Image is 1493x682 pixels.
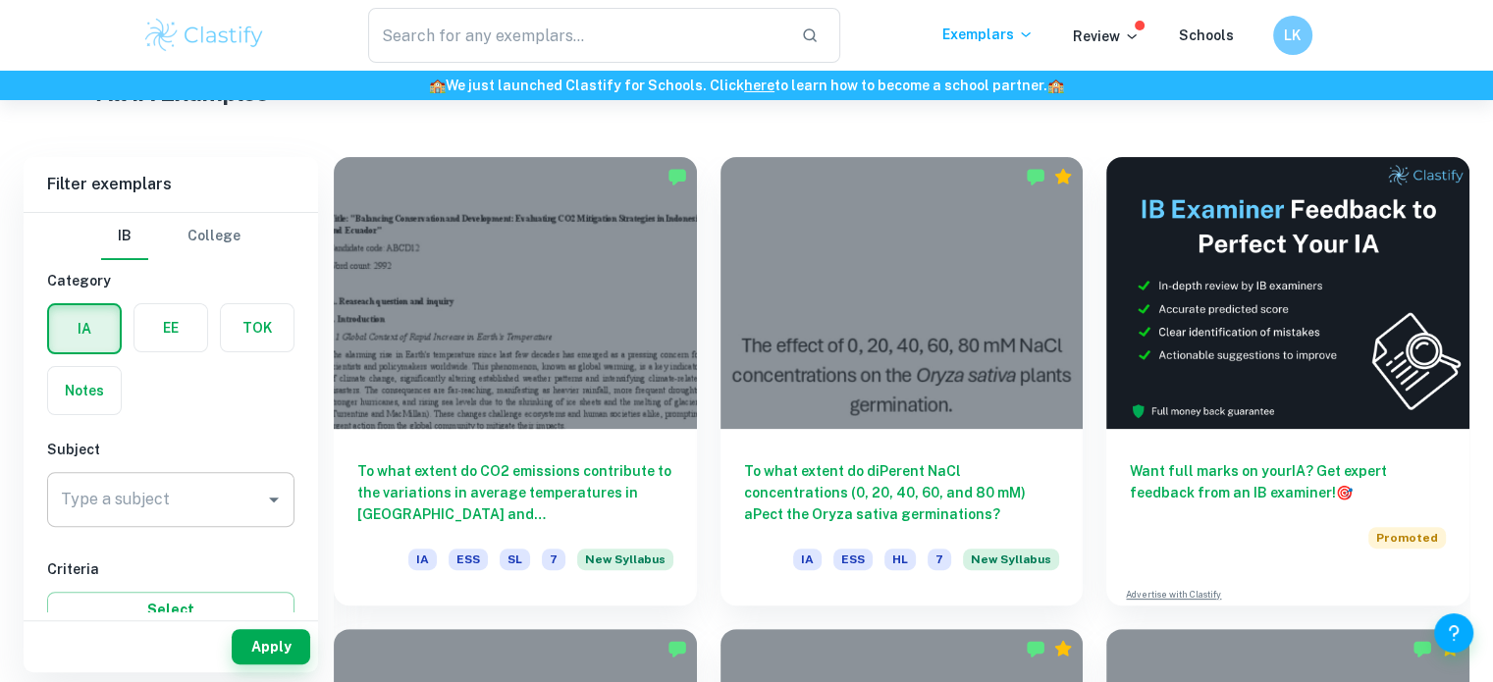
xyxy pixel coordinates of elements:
[542,549,565,570] span: 7
[577,549,673,582] div: Starting from the May 2026 session, the ESS IA requirements have changed. We created this exempla...
[48,367,121,414] button: Notes
[1026,639,1045,658] img: Marked
[4,75,1489,96] h6: We just launched Clastify for Schools. Click to learn how to become a school partner.
[221,304,293,351] button: TOK
[667,639,687,658] img: Marked
[47,592,294,627] button: Select
[429,78,446,93] span: 🏫
[963,549,1059,570] span: New Syllabus
[500,549,530,570] span: SL
[1106,157,1469,429] img: Thumbnail
[1106,157,1469,605] a: Want full marks on yourIA? Get expert feedback from an IB examiner!PromotedAdvertise with Clastify
[1413,639,1432,658] img: Marked
[408,549,437,570] span: IA
[577,549,673,570] span: New Syllabus
[142,16,267,55] img: Clastify logo
[47,270,294,291] h6: Category
[1179,27,1234,43] a: Schools
[744,460,1060,525] h6: To what extent do diPerent NaCl concentrations (0, 20, 40, 60, and 80 mM) aPect the Oryza sativa ...
[1053,639,1073,658] div: Premium
[334,157,697,605] a: To what extent do CO2 emissions contribute to the variations in average temperatures in [GEOGRAPH...
[49,305,120,352] button: IA
[1053,167,1073,186] div: Premium
[667,167,687,186] img: Marked
[47,439,294,460] h6: Subject
[449,549,488,570] span: ESS
[1273,16,1312,55] button: LK
[368,8,786,63] input: Search for any exemplars...
[963,549,1059,582] div: Starting from the May 2026 session, the ESS IA requirements have changed. We created this exempla...
[101,213,240,260] div: Filter type choice
[1368,527,1446,549] span: Promoted
[793,549,822,570] span: IA
[232,629,310,664] button: Apply
[942,24,1034,45] p: Exemplars
[24,157,318,212] h6: Filter exemplars
[47,558,294,580] h6: Criteria
[744,78,774,93] a: here
[134,304,207,351] button: EE
[720,157,1084,605] a: To what extent do diPerent NaCl concentrations (0, 20, 40, 60, and 80 mM) aPect the Oryza sativa ...
[928,549,951,570] span: 7
[260,486,288,513] button: Open
[101,213,148,260] button: IB
[357,460,673,525] h6: To what extent do CO2 emissions contribute to the variations in average temperatures in [GEOGRAPH...
[833,549,873,570] span: ESS
[1126,588,1221,602] a: Advertise with Clastify
[1336,485,1353,500] span: 🎯
[1434,613,1473,653] button: Help and Feedback
[1047,78,1064,93] span: 🏫
[1130,460,1446,503] h6: Want full marks on your IA ? Get expert feedback from an IB examiner!
[1026,167,1045,186] img: Marked
[884,549,916,570] span: HL
[1281,25,1304,46] h6: LK
[1073,26,1140,47] p: Review
[187,213,240,260] button: College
